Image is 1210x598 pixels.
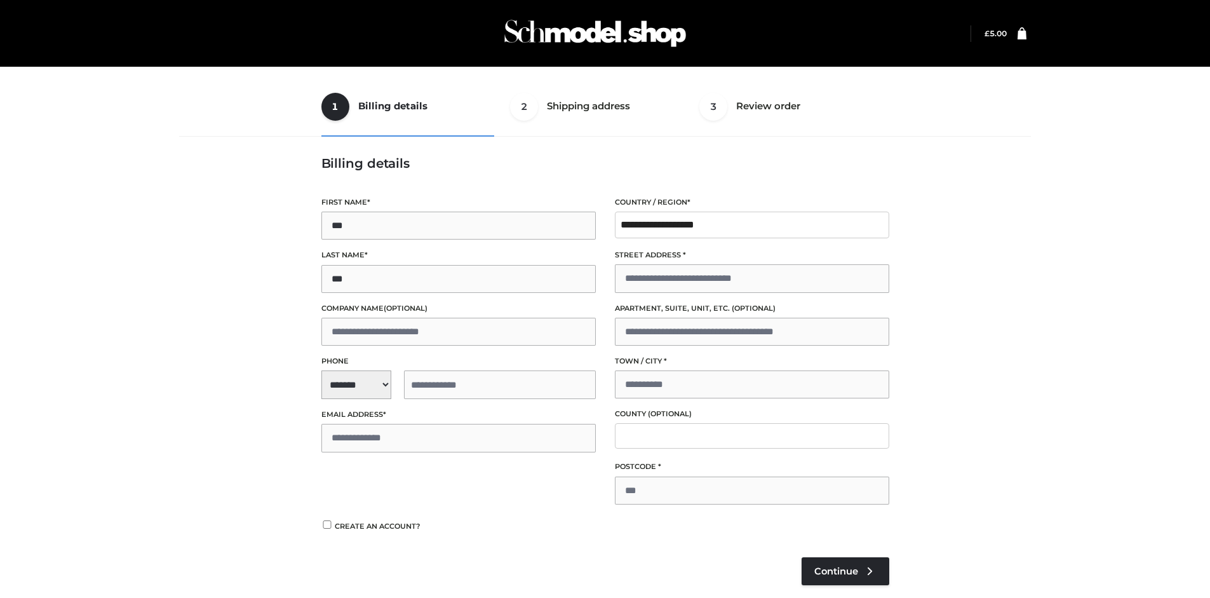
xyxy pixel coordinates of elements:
[615,302,889,315] label: Apartment, suite, unit, etc.
[985,29,1007,38] bdi: 5.00
[321,520,333,529] input: Create an account?
[615,355,889,367] label: Town / City
[335,522,420,531] span: Create an account?
[321,156,889,171] h3: Billing details
[732,304,776,313] span: (optional)
[985,29,1007,38] a: £5.00
[321,196,596,208] label: First name
[615,249,889,261] label: Street address
[321,249,596,261] label: Last name
[648,409,692,418] span: (optional)
[321,302,596,315] label: Company name
[814,566,858,577] span: Continue
[500,8,690,58] img: Schmodel Admin 964
[985,29,990,38] span: £
[321,409,596,421] label: Email address
[615,196,889,208] label: Country / Region
[384,304,427,313] span: (optional)
[802,557,889,585] a: Continue
[321,355,596,367] label: Phone
[615,408,889,420] label: County
[615,461,889,473] label: Postcode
